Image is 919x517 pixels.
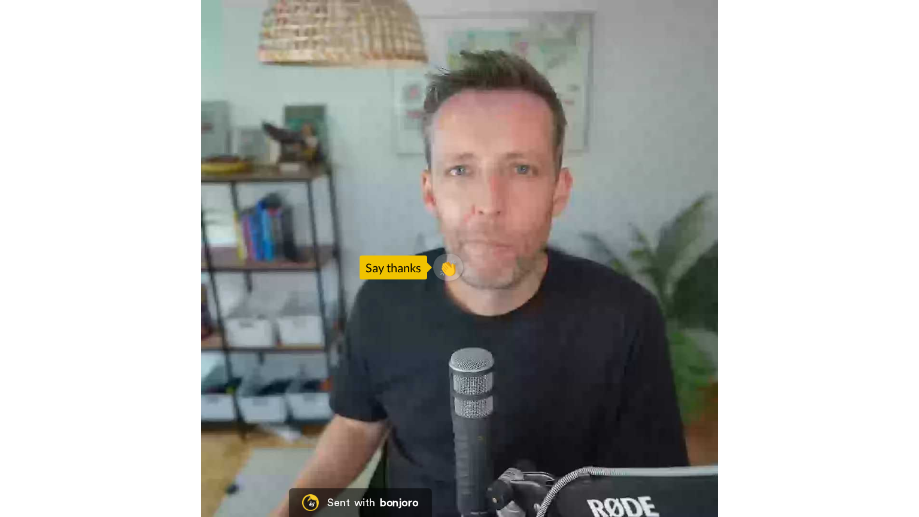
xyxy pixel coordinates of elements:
div: Sent with [327,497,375,508]
img: Bonjoro Logo [302,494,319,511]
div: bonjoro [380,497,418,508]
a: Bonjoro LogoSent withbonjoro [289,488,431,517]
button: 👏 [433,254,463,281]
div: Say thanks [360,256,427,279]
span: 👏 [433,258,463,277]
